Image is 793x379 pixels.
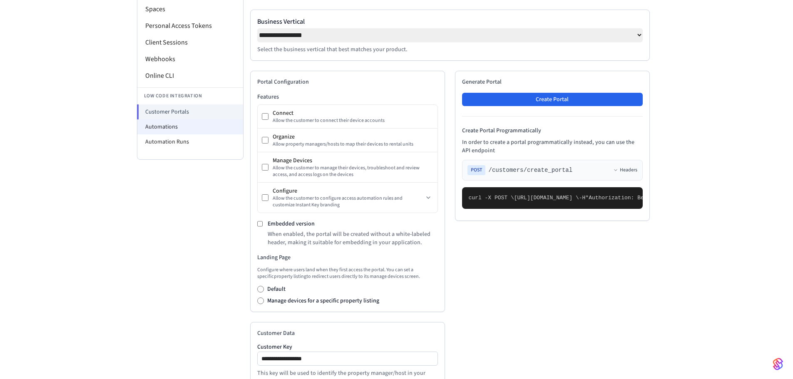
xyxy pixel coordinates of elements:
span: /customers/create_portal [489,166,573,174]
button: Headers [613,167,637,173]
h2: Portal Configuration [257,78,438,86]
h2: Customer Data [257,329,438,337]
button: Create Portal [462,93,643,106]
li: Automations [137,119,243,134]
h4: Create Portal Programmatically [462,126,643,135]
span: "Authorization: Bearer seam_api_key_123456" [585,195,725,201]
label: Embedded version [268,220,315,228]
div: Allow the customer to connect their device accounts [273,117,433,124]
p: In order to create a portal programmatically instead, you can use the API endpoint [462,138,643,155]
span: POST [467,165,485,175]
li: Low Code Integration [137,87,243,104]
div: Allow property managers/hosts to map their devices to rental units [273,141,433,148]
span: [URL][DOMAIN_NAME] \ [514,195,579,201]
label: Default [267,285,286,293]
h3: Features [257,93,438,101]
img: SeamLogoGradient.69752ec5.svg [773,357,783,371]
div: Configure [273,187,423,195]
h3: Landing Page [257,253,438,262]
li: Client Sessions [137,34,243,51]
li: Spaces [137,1,243,17]
div: Manage Devices [273,156,433,165]
li: Customer Portals [137,104,243,119]
li: Online CLI [137,67,243,84]
h2: Generate Portal [462,78,643,86]
p: Configure where users land when they first access the portal. You can set a specific property lis... [257,267,438,280]
p: When enabled, the portal will be created without a white-labeled header, making it suitable for e... [268,230,438,247]
label: Customer Key [257,344,438,350]
div: Allow the customer to configure access automation rules and customize Instant Key branding [273,195,423,208]
p: Select the business vertical that best matches your product. [257,45,643,54]
li: Webhooks [137,51,243,67]
div: Organize [273,133,433,141]
label: Business Vertical [257,17,643,27]
label: Manage devices for a specific property listing [267,297,379,305]
div: Allow the customer to manage their devices, troubleshoot and review access, and access logs on th... [273,165,433,178]
li: Automation Runs [137,134,243,149]
span: curl -X POST \ [469,195,514,201]
span: -H [579,195,586,201]
li: Personal Access Tokens [137,17,243,34]
div: Connect [273,109,433,117]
